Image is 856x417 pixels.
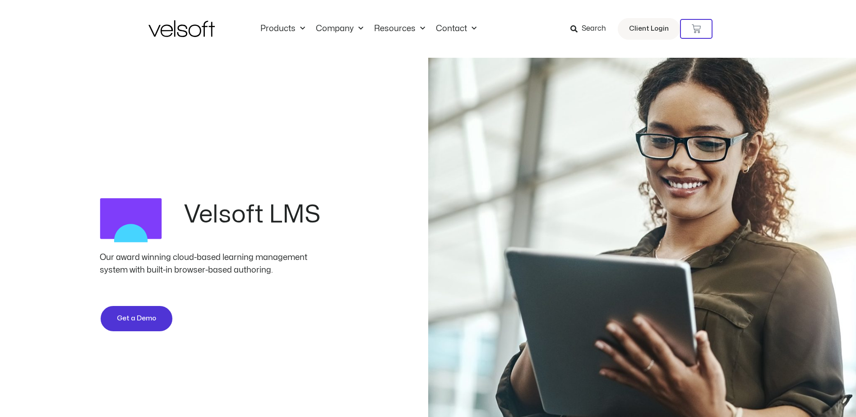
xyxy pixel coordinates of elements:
[255,24,310,34] a: ProductsMenu Toggle
[100,251,328,277] div: Our award winning cloud-based learning management system with built-in browser-based authoring.
[100,305,173,332] a: Get a Demo
[255,24,482,34] nav: Menu
[310,24,369,34] a: CompanyMenu Toggle
[184,203,328,227] h2: Velsoft LMS
[369,24,430,34] a: ResourcesMenu Toggle
[582,23,606,35] span: Search
[570,21,612,37] a: Search
[148,20,215,37] img: Velsoft Training Materials
[618,18,680,40] a: Client Login
[629,23,669,35] span: Client Login
[100,189,162,251] img: LMS Logo
[430,24,482,34] a: ContactMenu Toggle
[117,313,156,324] span: Get a Demo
